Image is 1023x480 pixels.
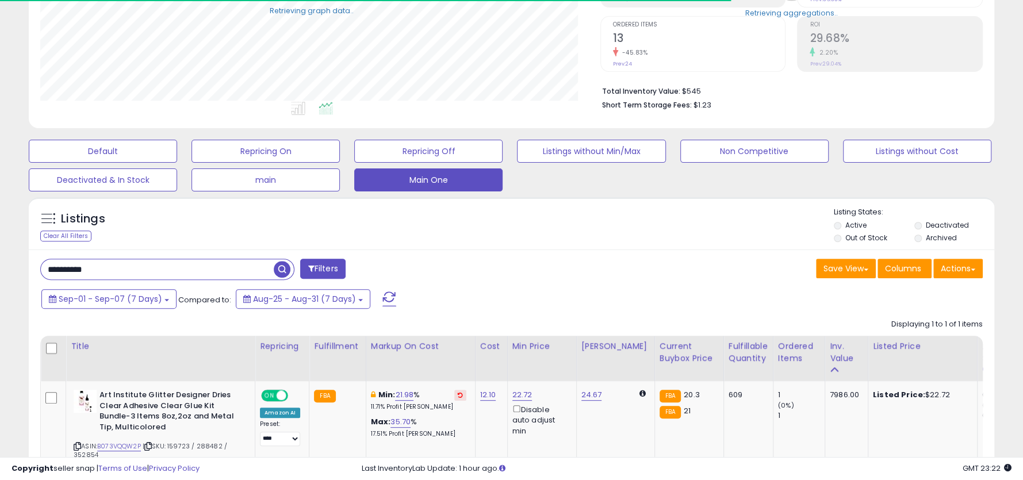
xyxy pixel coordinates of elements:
[314,390,335,402] small: FBA
[885,263,921,274] span: Columns
[512,389,532,401] a: 22.72
[354,140,503,163] button: Repricing Off
[982,364,989,375] small: Avg BB Share.
[371,430,466,438] p: 17.51% Profit [PERSON_NAME]
[371,340,470,352] div: Markup on Cost
[191,140,340,163] button: Repricing On
[191,168,340,191] button: main
[362,463,1011,474] div: Last InventoryLab Update: 1 hour ago.
[982,401,998,410] small: (0%)
[878,259,932,278] button: Columns
[830,340,863,364] div: Inv. value
[845,233,887,243] label: Out of Stock
[40,231,91,241] div: Clear All Filters
[270,5,354,16] div: Retrieving graph data..
[286,391,305,401] span: OFF
[236,289,370,309] button: Aug-25 - Aug-31 (7 Days)
[581,340,650,352] div: [PERSON_NAME]
[925,233,956,243] label: Archived
[253,293,356,305] span: Aug-25 - Aug-31 (7 Days)
[729,340,768,364] div: Fulfillable Quantity
[59,293,162,305] span: Sep-01 - Sep-07 (7 Days)
[12,463,53,474] strong: Copyright
[149,463,200,474] a: Privacy Policy
[41,289,177,309] button: Sep-01 - Sep-07 (7 Days)
[778,410,825,421] div: 1
[98,463,147,474] a: Terms of Use
[517,140,665,163] button: Listings without Min/Max
[74,441,227,459] span: | SKU: 159723 / 288482 / 352854
[660,390,681,402] small: FBA
[390,416,411,428] a: 35.70
[371,403,466,411] p: 11.71% Profit [PERSON_NAME]
[480,389,496,401] a: 12.10
[512,340,572,352] div: Min Price
[395,389,413,401] a: 21.98
[512,403,568,436] div: Disable auto adjust min
[260,340,304,352] div: Repricing
[378,389,396,400] b: Min:
[891,319,983,330] div: Displaying 1 to 1 of 1 items
[680,140,829,163] button: Non Competitive
[745,7,838,18] div: Retrieving aggregations..
[845,220,867,230] label: Active
[816,259,876,278] button: Save View
[371,390,466,411] div: %
[260,420,300,446] div: Preset:
[178,294,231,305] span: Compared to:
[97,441,141,451] a: B073VQQW2P
[371,417,466,438] div: %
[300,259,345,279] button: Filters
[925,220,968,230] label: Deactivated
[12,463,200,474] div: seller snap | |
[99,390,239,435] b: Art Institute Glitter Designer Dries Clear Adhesive Clear Glue Kit Bundle-3 Items 8oz,2oz and Met...
[371,416,391,427] b: Max:
[260,408,300,418] div: Amazon AI
[834,207,994,218] p: Listing States:
[843,140,991,163] button: Listings without Cost
[660,406,681,418] small: FBA
[873,340,972,352] div: Listed Price
[29,168,177,191] button: Deactivated & In Stock
[660,340,719,364] div: Current Buybox Price
[74,390,97,413] img: 310ritBHReL._SL40_.jpg
[581,389,602,401] a: 24.67
[830,390,859,400] div: 7986.00
[366,336,475,381] th: The percentage added to the cost of goods (COGS) that forms the calculator for Min & Max prices.
[61,211,105,227] h5: Listings
[873,389,925,400] b: Listed Price:
[778,390,825,400] div: 1
[933,259,983,278] button: Actions
[729,390,764,400] div: 609
[684,405,691,416] span: 21
[684,389,700,400] span: 20.3
[314,340,361,352] div: Fulfillment
[963,463,1011,474] span: 2025-09-9 23:22 GMT
[778,401,794,410] small: (0%)
[873,390,968,400] div: $22.72
[29,140,177,163] button: Default
[262,391,277,401] span: ON
[71,340,250,352] div: Title
[778,340,820,364] div: Ordered Items
[354,168,503,191] button: Main One
[480,340,503,352] div: Cost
